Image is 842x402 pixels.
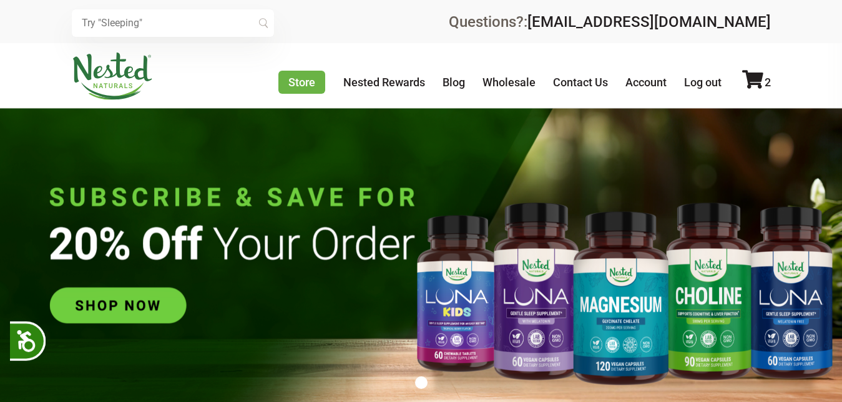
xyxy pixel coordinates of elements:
img: Nested Naturals [72,53,153,100]
div: Questions?: [449,14,771,29]
a: Wholesale [482,76,536,89]
a: Nested Rewards [343,76,425,89]
a: 2 [742,76,771,89]
a: Account [625,76,667,89]
a: Log out [684,76,722,89]
span: 2 [765,76,771,89]
a: [EMAIL_ADDRESS][DOMAIN_NAME] [527,13,771,31]
button: 1 of 1 [415,376,428,389]
a: Contact Us [553,76,608,89]
a: Blog [443,76,465,89]
a: Store [278,71,325,94]
input: Try "Sleeping" [72,9,274,37]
